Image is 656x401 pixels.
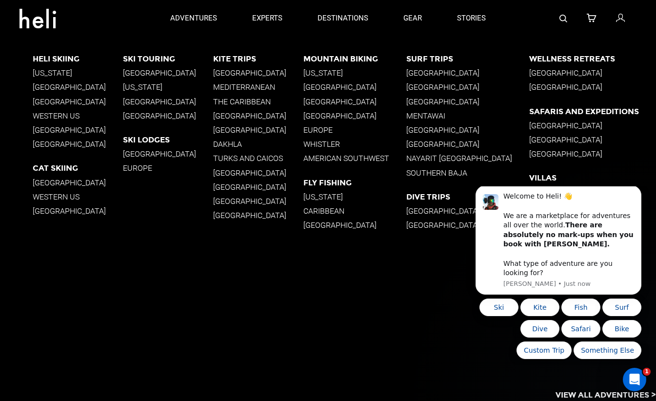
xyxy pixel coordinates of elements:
p: [GEOGRAPHIC_DATA] [303,111,406,120]
p: [GEOGRAPHIC_DATA] [33,82,123,92]
p: Message from Carl, sent Just now [42,93,173,102]
p: [GEOGRAPHIC_DATA] [406,125,529,135]
p: [GEOGRAPHIC_DATA] [213,168,303,178]
p: [GEOGRAPHIC_DATA] [213,111,303,120]
button: Quick reply: Dive [60,134,99,151]
p: [GEOGRAPHIC_DATA] [406,82,529,92]
p: Mountain Biking [303,54,406,63]
p: Turks and Caicos [213,154,303,163]
p: Villas [529,173,656,182]
p: [US_STATE] [33,68,123,78]
button: Quick reply: Something Else [113,155,180,173]
p: Cat Skiing [33,163,123,173]
p: Nayarit [GEOGRAPHIC_DATA] [406,154,529,163]
p: adventures [170,13,217,23]
p: [GEOGRAPHIC_DATA] [529,121,656,130]
p: [GEOGRAPHIC_DATA] [303,221,406,230]
p: Dakhla [213,140,303,149]
p: [US_STATE] [303,192,406,201]
div: Welcome to Heli! 👋 We are a marketplace for adventures all over the world. What type of adventure... [42,5,173,91]
p: Caribbean [303,206,406,216]
p: Dive Trips [406,192,529,201]
p: Heli Skiing [33,54,123,63]
p: Western US [33,111,123,120]
p: Mediterranean [213,82,303,92]
p: [GEOGRAPHIC_DATA] [529,149,656,159]
b: There are absolutely no mark-ups when you book with [PERSON_NAME]. [42,35,173,61]
iframe: Intercom live chat [623,368,646,391]
p: Whistler [303,140,406,149]
p: Ski Touring [123,54,213,63]
p: Mentawai [406,111,529,120]
span: 1 [643,368,651,376]
p: [GEOGRAPHIC_DATA] [123,111,213,120]
p: experts [252,13,282,23]
p: [GEOGRAPHIC_DATA] [33,97,123,106]
p: [GEOGRAPHIC_DATA] [33,206,123,216]
p: [GEOGRAPHIC_DATA] [406,221,529,230]
p: [US_STATE] [303,68,406,78]
button: Quick reply: Kite [60,112,99,130]
p: [GEOGRAPHIC_DATA] [406,206,529,216]
p: [GEOGRAPHIC_DATA] [213,197,303,206]
p: Surf Trips [406,54,529,63]
button: Quick reply: Fish [100,112,139,130]
p: [GEOGRAPHIC_DATA] [123,68,213,78]
p: [GEOGRAPHIC_DATA] [33,140,123,149]
p: [GEOGRAPHIC_DATA] [529,82,656,92]
img: Profile image for Carl [22,8,38,23]
button: Quick reply: Surf [141,112,180,130]
p: Western US [33,192,123,201]
p: [GEOGRAPHIC_DATA] [529,135,656,144]
p: Safaris and Expeditions [529,107,656,116]
p: [GEOGRAPHIC_DATA] [529,68,656,78]
p: [GEOGRAPHIC_DATA] [213,182,303,192]
button: Quick reply: Ski [19,112,58,130]
p: Europe [303,125,406,135]
p: [GEOGRAPHIC_DATA] [406,68,529,78]
p: [GEOGRAPHIC_DATA] [213,125,303,135]
p: [US_STATE] [123,82,213,92]
p: [GEOGRAPHIC_DATA] [303,82,406,92]
p: [GEOGRAPHIC_DATA] [406,97,529,106]
p: [GEOGRAPHIC_DATA] [33,125,123,135]
p: [GEOGRAPHIC_DATA] [406,140,529,149]
p: The Caribbean [213,97,303,106]
p: Wellness Retreats [529,54,656,63]
p: destinations [318,13,368,23]
p: American Southwest [303,154,406,163]
p: [GEOGRAPHIC_DATA] [33,178,123,187]
p: [GEOGRAPHIC_DATA] [213,211,303,220]
p: Fly Fishing [303,178,406,187]
p: [GEOGRAPHIC_DATA] [213,68,303,78]
div: Message content [42,5,173,91]
p: Kite Trips [213,54,303,63]
img: search-bar-icon.svg [559,15,567,22]
p: [GEOGRAPHIC_DATA] [123,97,213,106]
p: [GEOGRAPHIC_DATA] [303,97,406,106]
p: [GEOGRAPHIC_DATA] [123,149,213,159]
p: Europe [123,163,213,173]
p: View All Adventures > [556,390,656,401]
div: Quick reply options [15,112,180,173]
p: Southern Baja [406,168,529,178]
iframe: Intercom notifications message [461,186,656,365]
button: Quick reply: Bike [141,134,180,151]
button: Quick reply: Safari [100,134,139,151]
button: Quick reply: Custom Trip [56,155,111,173]
p: Ski Lodges [123,135,213,144]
